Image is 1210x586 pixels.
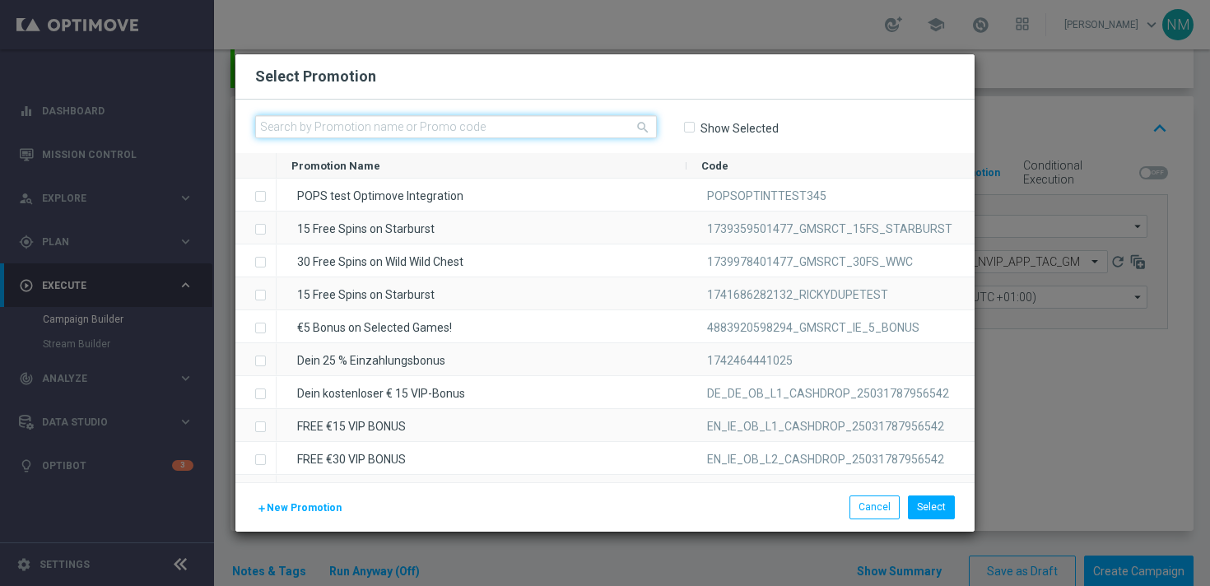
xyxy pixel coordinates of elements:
i: add [257,504,267,514]
span: Code [701,160,728,172]
div: Press SPACE to select this row. [235,179,277,212]
span: EN_IE_OB_L1_CASHDROP_25031787956542 [707,420,944,433]
div: Press SPACE to select this row. [277,277,975,310]
button: Select [908,495,955,519]
div: Press SPACE to select this row. [277,376,975,409]
span: POPSOPTINTTEST345 [707,189,826,202]
div: POPS test Optimove Integration [277,179,686,211]
div: Press SPACE to select this row. [277,244,975,277]
span: Promotion Name [291,160,380,172]
label: Show Selected [700,121,779,136]
div: Press SPACE to select this row. [235,343,277,376]
div: Dein kostenloser € 15 VIP-Bonus [277,376,686,408]
i: search [635,120,650,135]
div: Press SPACE to select this row. [277,179,975,212]
div: Press SPACE to select this row. [277,343,975,376]
div: Press SPACE to select this row. [235,212,277,244]
div: Press SPACE to select this row. [235,244,277,277]
span: DE_DE_OB_L1_CASHDROP_25031787956542 [707,387,949,400]
div: Press SPACE to select this row. [235,310,277,343]
span: New Promotion [267,502,342,514]
div: Press SPACE to select this row. [277,442,975,475]
span: EN_IE_OB_L2_CASHDROP_25031787956542 [707,453,944,466]
h2: Select Promotion [255,67,376,86]
div: FREE €30 VIP BONUS [277,442,686,474]
div: Press SPACE to select this row. [235,376,277,409]
button: New Promotion [255,499,343,517]
div: €5 Bonus on Selected Games! [277,310,686,342]
div: Press SPACE to select this row. [235,277,277,310]
div: 30 Free Spins on Wild Wild Chest [277,244,686,277]
div: Press SPACE to select this row. [235,442,277,475]
span: 4883920598294_GMSRCT_IE_5_BONUS [707,321,919,334]
div: FREE €50 VIP BONUS [277,475,686,507]
div: 15 Free Spins on Starburst [277,277,686,309]
div: Press SPACE to select this row. [277,409,975,442]
span: 1741686282132_RICKYDUPETEST [707,288,888,301]
div: Press SPACE to select this row. [277,310,975,343]
div: Press SPACE to select this row. [235,475,277,508]
div: Press SPACE to select this row. [277,475,975,508]
span: 1742464441025 [707,354,793,367]
span: 1739359501477_GMSRCT_15FS_STARBURST [707,222,952,235]
div: Press SPACE to select this row. [235,409,277,442]
span: 1739978401477_GMSRCT_30FS_WWC [707,255,913,268]
div: Press SPACE to select this row. [277,212,975,244]
div: Dein 25 % Einzahlungsbonus [277,343,686,375]
button: Cancel [849,495,900,519]
div: 15 Free Spins on Starburst [277,212,686,244]
div: FREE €15 VIP BONUS [277,409,686,441]
input: Search by Promotion name or Promo code [255,115,657,138]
